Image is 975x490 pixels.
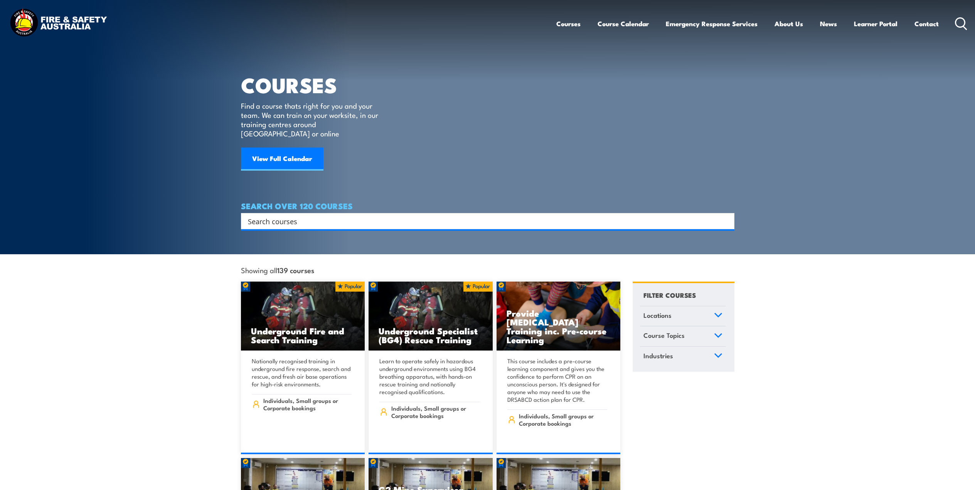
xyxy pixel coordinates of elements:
[666,13,758,34] a: Emergency Response Services
[251,326,355,344] h3: Underground Fire and Search Training
[277,265,314,275] strong: 139 courses
[241,201,734,210] h4: SEARCH OVER 120 COURSES
[391,404,480,419] span: Individuals, Small groups or Corporate bookings
[721,216,732,227] button: Search magnifier button
[556,13,581,34] a: Courses
[507,357,608,403] p: This course includes a pre-course learning component and gives you the confidence to perform CPR ...
[643,330,685,341] span: Course Topics
[640,347,726,367] a: Industries
[263,397,352,411] span: Individuals, Small groups or Corporate bookings
[507,309,611,344] h3: Provide [MEDICAL_DATA] Training inc. Pre-course Learning
[519,412,607,427] span: Individuals, Small groups or Corporate bookings
[379,326,483,344] h3: Underground Specialist (BG4) Rescue Training
[640,326,726,346] a: Course Topics
[497,282,621,351] img: Low Voltage Rescue and Provide CPR
[252,357,352,388] p: Nationally recognised training in underground fire response, search and rescue, and fresh air bas...
[497,282,621,351] a: Provide [MEDICAL_DATA] Training inc. Pre-course Learning
[820,13,837,34] a: News
[643,310,672,321] span: Locations
[241,282,365,351] img: Underground mine rescue
[643,351,673,361] span: Industries
[379,357,480,396] p: Learn to operate safely in hazardous underground environments using BG4 breathing apparatus, with...
[241,101,382,138] p: Find a course thats right for you and your team. We can train on your worksite, in our training c...
[598,13,649,34] a: Course Calendar
[241,266,314,274] span: Showing all
[241,76,389,94] h1: COURSES
[369,282,493,351] img: Underground mine rescue
[369,282,493,351] a: Underground Specialist (BG4) Rescue Training
[854,13,898,34] a: Learner Portal
[241,148,323,171] a: View Full Calendar
[249,216,719,227] form: Search form
[775,13,803,34] a: About Us
[643,290,696,300] h4: FILTER COURSES
[914,13,939,34] a: Contact
[248,215,717,227] input: Search input
[241,282,365,351] a: Underground Fire and Search Training
[640,306,726,326] a: Locations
